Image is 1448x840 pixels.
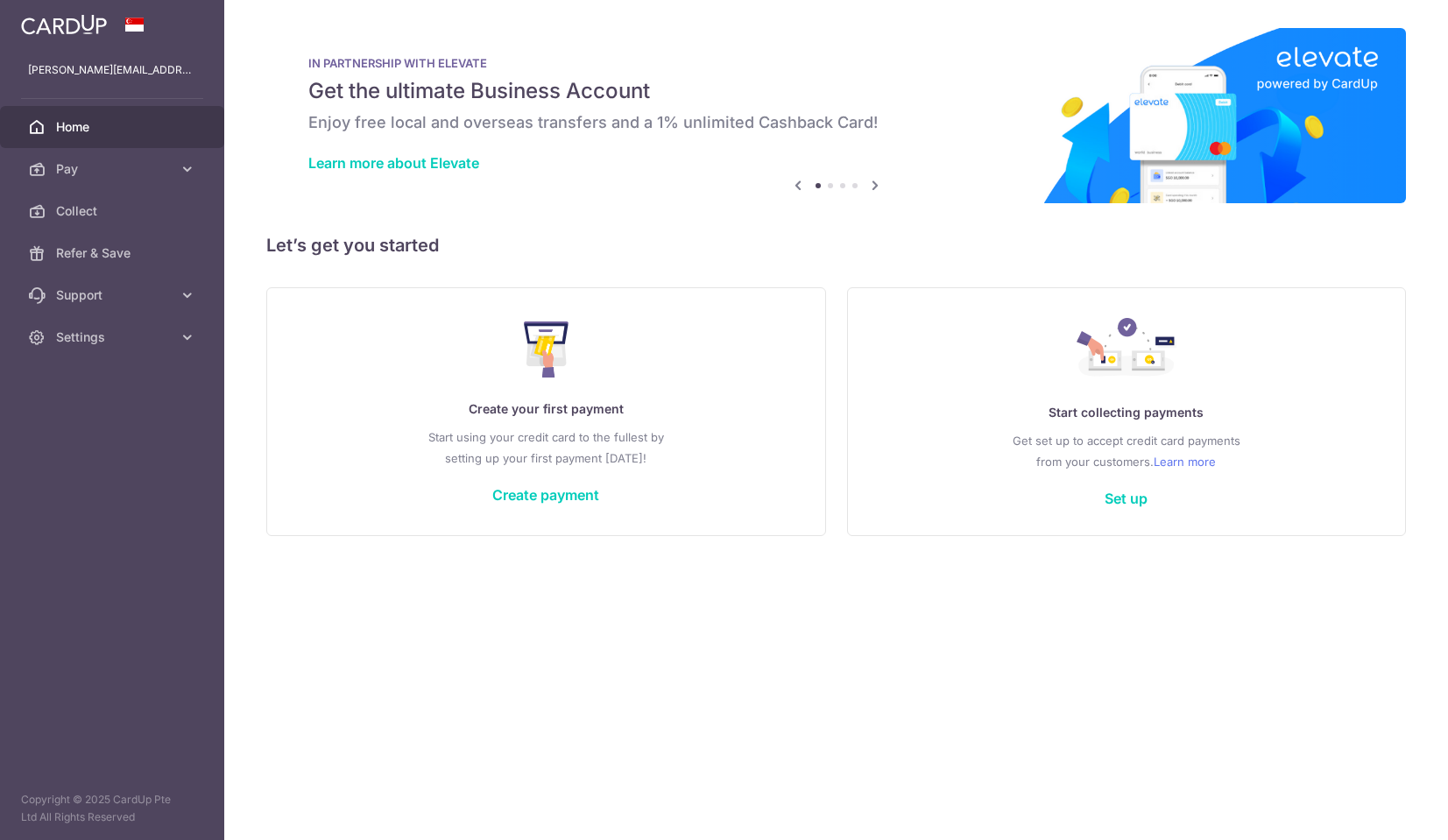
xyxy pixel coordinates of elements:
h5: Get the ultimate Business Account [308,77,1364,105]
img: Collect Payment [1077,318,1176,381]
span: Settings [56,328,172,346]
h5: Let’s get you started [266,231,1406,259]
p: Start using your credit card to the fullest by setting up your first payment [DATE]! [302,427,790,469]
a: Learn more [1154,451,1216,472]
p: Create your first payment [302,399,790,420]
a: Learn more about Elevate [308,154,479,172]
h6: Enjoy free local and overseas transfers and a 1% unlimited Cashback Card! [308,112,1364,133]
span: Collect [56,202,172,220]
span: Home [56,118,172,136]
p: [PERSON_NAME][EMAIL_ADDRESS][DOMAIN_NAME] [28,61,196,79]
a: Set up [1105,490,1148,507]
img: CardUp [21,14,107,35]
span: Refer & Save [56,244,172,262]
span: Support [56,286,172,304]
a: Create payment [492,486,599,504]
span: Pay [56,160,172,178]
img: Make Payment [524,321,569,378]
p: Start collecting payments [883,402,1371,423]
p: IN PARTNERSHIP WITH ELEVATE [308,56,1364,70]
img: Renovation banner [266,28,1406,203]
p: Get set up to accept credit card payments from your customers. [883,430,1371,472]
